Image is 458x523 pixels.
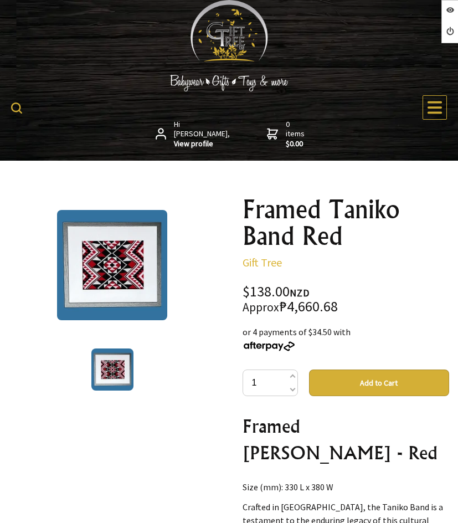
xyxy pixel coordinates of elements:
[174,139,231,149] strong: View profile
[243,285,450,314] div: $138.00 ₱4,660.68
[57,210,167,320] img: Framed Taniko Band Red
[243,255,282,269] a: Gift Tree
[243,341,296,351] img: Afterpay
[243,300,279,315] small: Approx
[11,102,22,114] img: product search
[243,413,450,466] h2: Framed [PERSON_NAME] - Red
[243,196,450,249] h1: Framed Taniko Band Red
[146,75,312,91] img: Babywear - Gifts - Toys & more
[286,119,307,149] span: 0 items
[174,120,231,149] span: Hi [PERSON_NAME],
[156,120,231,149] a: Hi [PERSON_NAME],View profile
[267,120,307,149] a: 0 items$0.00
[309,370,450,396] button: Add to Cart
[91,348,133,391] img: Framed Taniko Band Red
[243,480,450,494] p: Size (mm): 330 L x 380 W
[286,139,307,149] strong: $0.00
[243,325,450,352] div: or 4 payments of $34.50 with
[290,286,310,299] span: NZD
